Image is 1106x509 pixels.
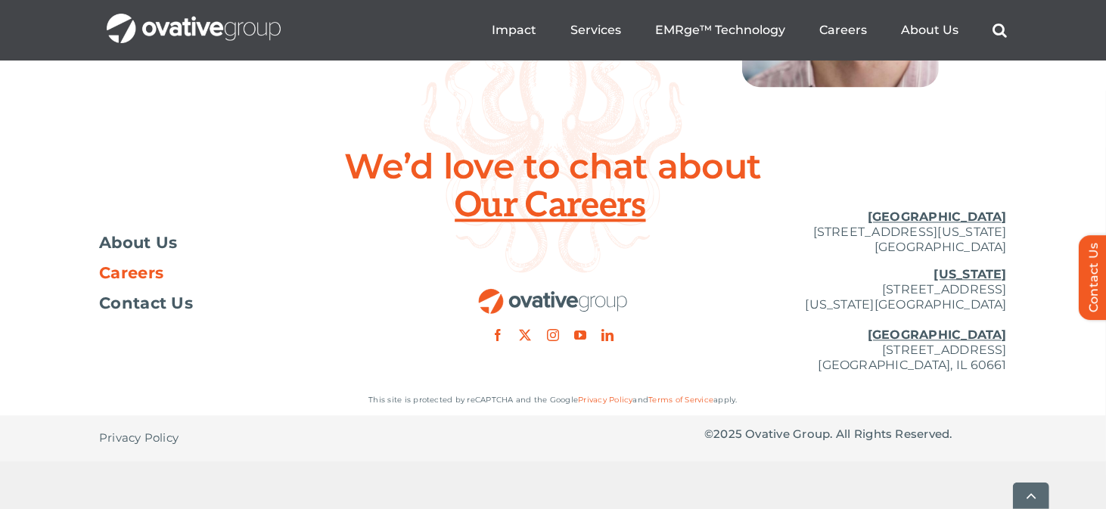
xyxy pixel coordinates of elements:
[99,265,163,281] span: Careers
[704,267,1007,373] p: [STREET_ADDRESS] [US_STATE][GEOGRAPHIC_DATA] [STREET_ADDRESS] [GEOGRAPHIC_DATA], IL 60661
[601,329,614,341] a: linkedin
[819,23,867,38] a: Careers
[868,327,1007,342] u: [GEOGRAPHIC_DATA]
[99,296,402,311] a: Contact Us
[570,23,621,38] a: Services
[99,235,178,250] span: About Us
[520,329,532,341] a: twitter
[901,23,958,38] a: About Us
[99,265,402,281] a: Careers
[492,329,504,341] a: facebook
[99,430,179,445] span: Privacy Policy
[578,395,632,405] a: Privacy Policy
[99,296,193,311] span: Contact Us
[99,393,1007,408] p: This site is protected by reCAPTCHA and the Google and apply.
[492,23,536,38] a: Impact
[492,6,1007,54] nav: Menu
[655,23,785,38] a: EMRge™ Technology
[648,395,713,405] a: Terms of Service
[704,209,1007,255] p: [STREET_ADDRESS][US_STATE] [GEOGRAPHIC_DATA]
[868,209,1007,224] u: [GEOGRAPHIC_DATA]
[574,329,586,341] a: youtube
[704,427,1007,442] p: © Ovative Group. All Rights Reserved.
[99,415,402,461] nav: Footer - Privacy Policy
[934,267,1007,281] u: [US_STATE]
[99,235,402,311] nav: Footer Menu
[713,427,742,441] span: 2025
[477,287,629,301] a: OG_Full_horizontal_RGB
[99,235,402,250] a: About Us
[455,187,651,225] span: Our Careers
[993,23,1007,38] a: Search
[547,329,559,341] a: instagram
[107,12,281,26] a: OG_Full_horizontal_WHT
[99,415,179,461] a: Privacy Policy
